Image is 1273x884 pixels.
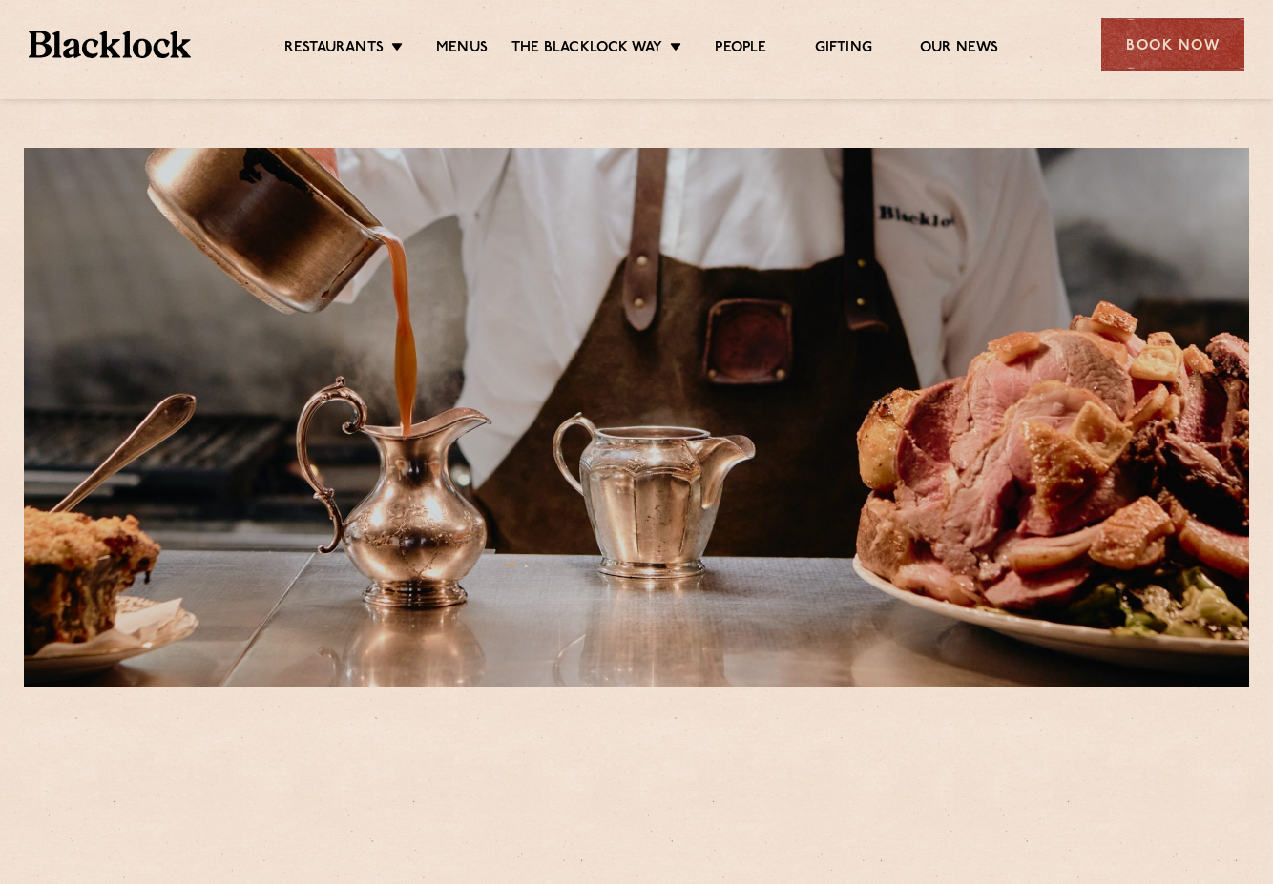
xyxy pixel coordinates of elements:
a: Menus [436,39,488,60]
a: Gifting [815,39,872,60]
div: Book Now [1101,18,1244,71]
a: Our News [920,39,999,60]
img: BL_Textured_Logo-footer-cropped.svg [29,31,191,58]
a: People [715,39,766,60]
a: The Blacklock Way [511,39,662,60]
a: Restaurants [284,39,384,60]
